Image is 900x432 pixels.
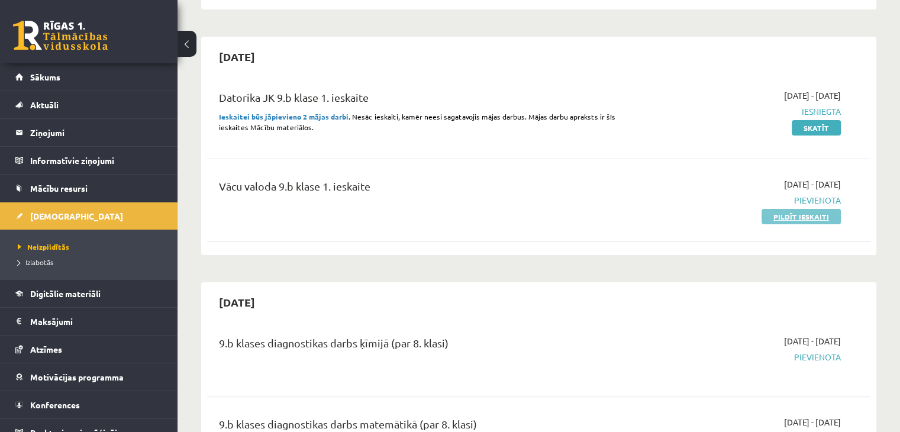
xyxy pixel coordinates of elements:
[219,89,628,111] div: Datorika JK 9.b klase 1. ieskaite
[207,288,267,316] h2: [DATE]
[15,391,163,418] a: Konferences
[219,178,628,200] div: Vācu valoda 9.b klase 1. ieskaite
[784,178,841,191] span: [DATE] - [DATE]
[15,91,163,118] a: Aktuāli
[15,147,163,174] a: Informatīvie ziņojumi
[646,194,841,207] span: Pievienota
[646,105,841,118] span: Iesniegta
[15,63,163,91] a: Sākums
[792,120,841,136] a: Skatīt
[784,416,841,428] span: [DATE] - [DATE]
[762,209,841,224] a: Pildīt ieskaiti
[15,308,163,335] a: Maksājumi
[15,202,163,230] a: [DEMOGRAPHIC_DATA]
[30,344,62,354] span: Atzīmes
[30,99,59,110] span: Aktuāli
[13,21,108,50] a: Rīgas 1. Tālmācības vidusskola
[30,308,163,335] legend: Maksājumi
[18,257,166,267] a: Izlabotās
[30,119,163,146] legend: Ziņojumi
[784,335,841,347] span: [DATE] - [DATE]
[18,257,53,267] span: Izlabotās
[15,175,163,202] a: Mācību resursi
[219,112,615,132] span: . Nesāc ieskaiti, kamēr neesi sagatavojis mājas darbus. Mājas darbu apraksts ir šīs ieskaites Māc...
[18,242,69,252] span: Neizpildītās
[784,89,841,102] span: [DATE] - [DATE]
[30,147,163,174] legend: Informatīvie ziņojumi
[30,372,124,382] span: Motivācijas programma
[18,241,166,252] a: Neizpildītās
[15,363,163,391] a: Motivācijas programma
[207,43,267,70] h2: [DATE]
[219,335,628,357] div: 9.b klases diagnostikas darbs ķīmijā (par 8. klasi)
[219,112,349,121] strong: Ieskaitei būs jāpievieno 2 mājas darbi
[15,280,163,307] a: Digitālie materiāli
[30,399,80,410] span: Konferences
[15,119,163,146] a: Ziņojumi
[30,183,88,194] span: Mācību resursi
[646,351,841,363] span: Pievienota
[30,72,60,82] span: Sākums
[30,288,101,299] span: Digitālie materiāli
[30,211,123,221] span: [DEMOGRAPHIC_DATA]
[15,336,163,363] a: Atzīmes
